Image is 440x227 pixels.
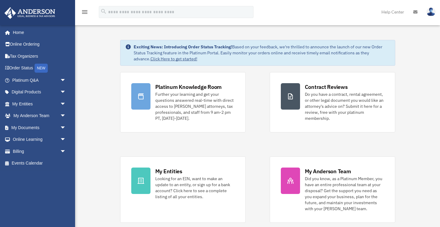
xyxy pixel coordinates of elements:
[81,11,88,16] a: menu
[134,44,232,50] strong: Exciting News: Introducing Order Status Tracking!
[120,72,246,132] a: Platinum Knowledge Room Further your learning and get your questions answered real-time with dire...
[305,176,384,212] div: Did you know, as a Platinum Member, you have an entire professional team at your disposal? Get th...
[155,83,222,91] div: Platinum Knowledge Room
[4,50,75,62] a: Tax Organizers
[60,98,72,110] span: arrow_drop_down
[60,86,72,98] span: arrow_drop_down
[4,110,75,122] a: My Anderson Teamarrow_drop_down
[155,168,182,175] div: My Entities
[426,8,435,16] img: User Pic
[3,7,57,19] img: Anderson Advisors Platinum Portal
[305,168,351,175] div: My Anderson Team
[270,156,395,223] a: My Anderson Team Did you know, as a Platinum Member, you have an entire professional team at your...
[4,86,75,98] a: Digital Productsarrow_drop_down
[155,91,235,121] div: Further your learning and get your questions answered real-time with direct access to [PERSON_NAM...
[4,157,75,169] a: Events Calendar
[60,134,72,146] span: arrow_drop_down
[270,72,395,132] a: Contract Reviews Do you have a contract, rental agreement, or other legal document you would like...
[4,122,75,134] a: My Documentsarrow_drop_down
[305,91,384,121] div: Do you have a contract, rental agreement, or other legal document you would like an attorney's ad...
[4,145,75,157] a: Billingarrow_drop_down
[4,26,72,38] a: Home
[60,110,72,122] span: arrow_drop_down
[150,56,197,62] a: Click Here to get started!
[305,83,348,91] div: Contract Reviews
[60,74,72,86] span: arrow_drop_down
[60,145,72,158] span: arrow_drop_down
[4,74,75,86] a: Platinum Q&Aarrow_drop_down
[60,122,72,134] span: arrow_drop_down
[4,62,75,74] a: Order StatusNEW
[134,44,390,62] div: Based on your feedback, we're thrilled to announce the launch of our new Order Status Tracking fe...
[120,156,246,223] a: My Entities Looking for an EIN, want to make an update to an entity, or sign up for a bank accoun...
[4,98,75,110] a: My Entitiesarrow_drop_down
[4,134,75,146] a: Online Learningarrow_drop_down
[155,176,235,200] div: Looking for an EIN, want to make an update to an entity, or sign up for a bank account? Click her...
[100,8,107,15] i: search
[4,38,75,50] a: Online Ordering
[35,64,48,73] div: NEW
[81,8,88,16] i: menu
